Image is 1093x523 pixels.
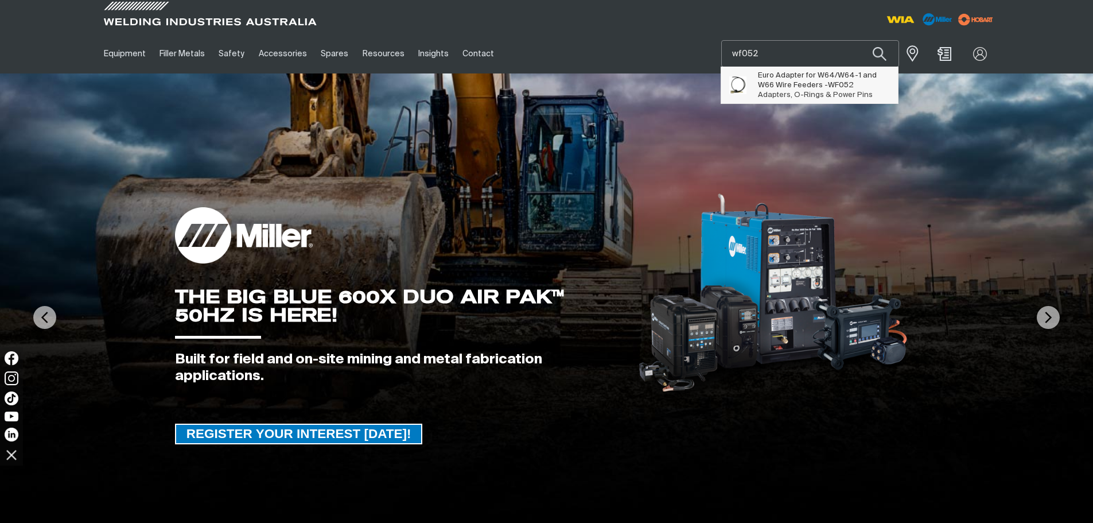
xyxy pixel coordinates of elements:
div: THE BIG BLUE 600X DUO AIR PAK™ 50HZ IS HERE! [175,288,620,324]
a: Accessories [252,34,314,73]
img: TikTok [5,392,18,405]
a: Filler Metals [153,34,212,73]
img: hide socials [2,445,21,464]
nav: Main [97,34,772,73]
span: Euro Adapter for W64/W64-1 and W66 Wire Feeders - [758,71,889,90]
img: YouTube [5,412,18,421]
a: Spares [314,34,355,73]
a: Shopping cart (0 product(s)) [935,47,954,61]
img: Instagram [5,371,18,385]
img: miller [955,11,997,28]
ul: Suggestions [721,67,898,103]
span: REGISTER YOUR INTEREST [DATE]! [176,424,422,444]
span: Adapters, O-Rings & Power Pins [758,91,873,99]
img: PrevArrow [33,306,56,329]
a: Equipment [97,34,153,73]
a: Safety [212,34,251,73]
img: LinkedIn [5,428,18,441]
a: REGISTER YOUR INTEREST TODAY! [175,424,423,444]
input: Product name or item number... [722,41,898,67]
a: Resources [355,34,411,73]
button: Search products [860,40,899,67]
div: Built for field and on-site mining and metal fabrication applications. [175,351,620,385]
a: Insights [411,34,456,73]
span: WF052 [828,82,854,89]
img: Facebook [5,351,18,365]
a: Contact [456,34,501,73]
img: NextArrow [1037,306,1060,329]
